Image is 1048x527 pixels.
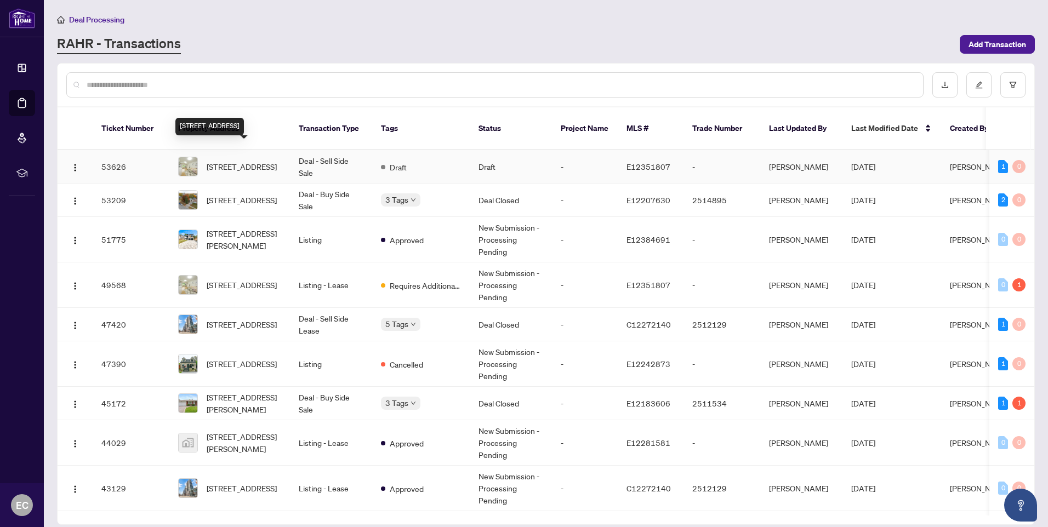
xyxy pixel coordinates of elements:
[684,107,760,150] th: Trade Number
[71,360,79,369] img: Logo
[626,398,670,408] span: E12183606
[1004,489,1037,522] button: Open asap
[851,359,875,369] span: [DATE]
[207,279,277,291] span: [STREET_ADDRESS]
[950,319,1009,329] span: [PERSON_NAME]
[411,197,416,203] span: down
[179,276,197,294] img: thumbnail-img
[552,387,618,420] td: -
[93,262,169,308] td: 49568
[950,438,1009,448] span: [PERSON_NAME]
[179,354,197,373] img: thumbnail-img
[66,316,84,333] button: Logo
[760,150,842,184] td: [PERSON_NAME]
[760,387,842,420] td: [PERSON_NAME]
[66,191,84,209] button: Logo
[760,308,842,341] td: [PERSON_NAME]
[93,387,169,420] td: 45172
[684,387,760,420] td: 2511534
[684,150,760,184] td: -
[760,107,842,150] th: Last Updated By
[998,233,1008,246] div: 0
[998,278,1008,291] div: 0
[552,308,618,341] td: -
[93,466,169,511] td: 43129
[66,158,84,175] button: Logo
[684,262,760,308] td: -
[57,35,181,54] a: RAHR - Transactions
[179,433,197,452] img: thumbnail-img
[626,195,670,205] span: E12207630
[207,318,277,330] span: [STREET_ADDRESS]
[684,217,760,262] td: -
[290,184,372,217] td: Deal - Buy Side Sale
[969,36,1026,53] span: Add Transaction
[385,193,408,206] span: 3 Tags
[626,438,670,448] span: E12281581
[626,234,670,244] span: E12384691
[290,107,372,150] th: Transaction Type
[998,482,1008,495] div: 0
[552,184,618,217] td: -
[975,81,983,89] span: edit
[71,236,79,245] img: Logo
[618,107,684,150] th: MLS #
[760,341,842,387] td: [PERSON_NAME]
[684,184,760,217] td: 2514895
[950,195,1009,205] span: [PERSON_NAME]
[470,387,552,420] td: Deal Closed
[851,319,875,329] span: [DATE]
[998,397,1008,410] div: 1
[390,483,424,495] span: Approved
[1012,482,1026,495] div: 0
[998,436,1008,449] div: 0
[851,234,875,244] span: [DATE]
[851,438,875,448] span: [DATE]
[93,420,169,466] td: 44029
[851,162,875,171] span: [DATE]
[372,107,470,150] th: Tags
[842,107,941,150] th: Last Modified Date
[69,15,124,25] span: Deal Processing
[385,318,408,330] span: 5 Tags
[179,157,197,176] img: thumbnail-img
[93,308,169,341] td: 47420
[9,8,35,28] img: logo
[626,162,670,171] span: E12351807
[290,420,372,466] td: Listing - Lease
[179,191,197,209] img: thumbnail-img
[290,387,372,420] td: Deal - Buy Side Sale
[950,162,1009,171] span: [PERSON_NAME]
[93,341,169,387] td: 47390
[1012,193,1026,207] div: 0
[71,197,79,205] img: Logo
[290,262,372,308] td: Listing - Lease
[175,118,244,135] div: [STREET_ADDRESS]
[552,262,618,308] td: -
[290,150,372,184] td: Deal - Sell Side Sale
[66,231,84,248] button: Logo
[684,466,760,511] td: 2512129
[1012,318,1026,331] div: 0
[93,107,169,150] th: Ticket Number
[66,355,84,373] button: Logo
[998,357,1008,370] div: 1
[684,420,760,466] td: -
[1012,397,1026,410] div: 1
[851,398,875,408] span: [DATE]
[1012,278,1026,291] div: 1
[470,150,552,184] td: Draft
[71,400,79,409] img: Logo
[390,358,423,370] span: Cancelled
[950,398,1009,408] span: [PERSON_NAME]
[16,497,29,513] span: EC
[71,439,79,448] img: Logo
[66,479,84,497] button: Logo
[552,466,618,511] td: -
[66,276,84,294] button: Logo
[941,81,949,89] span: download
[552,150,618,184] td: -
[390,437,424,449] span: Approved
[950,280,1009,290] span: [PERSON_NAME]
[941,107,1007,150] th: Created By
